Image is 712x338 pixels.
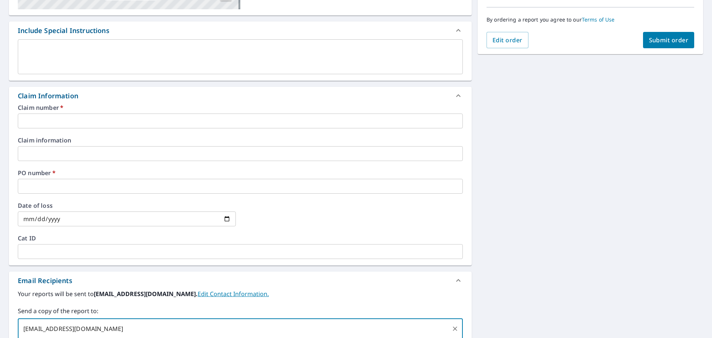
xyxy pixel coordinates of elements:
[643,32,695,48] button: Submit order
[18,137,463,143] label: Claim information
[9,87,472,105] div: Claim Information
[18,235,463,241] label: Cat ID
[649,36,689,44] span: Submit order
[450,324,460,334] button: Clear
[18,203,236,209] label: Date of loss
[18,105,463,111] label: Claim number
[582,16,615,23] a: Terms of Use
[487,32,528,48] button: Edit order
[492,36,523,44] span: Edit order
[18,289,463,298] label: Your reports will be sent to
[18,306,463,315] label: Send a copy of the report to:
[18,276,72,286] div: Email Recipients
[18,91,78,101] div: Claim Information
[487,16,694,23] p: By ordering a report you agree to our
[18,26,109,36] div: Include Special Instructions
[94,290,198,298] b: [EMAIL_ADDRESS][DOMAIN_NAME].
[9,272,472,289] div: Email Recipients
[18,170,463,176] label: PO number
[198,290,269,298] a: EditContactInfo
[9,22,472,39] div: Include Special Instructions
